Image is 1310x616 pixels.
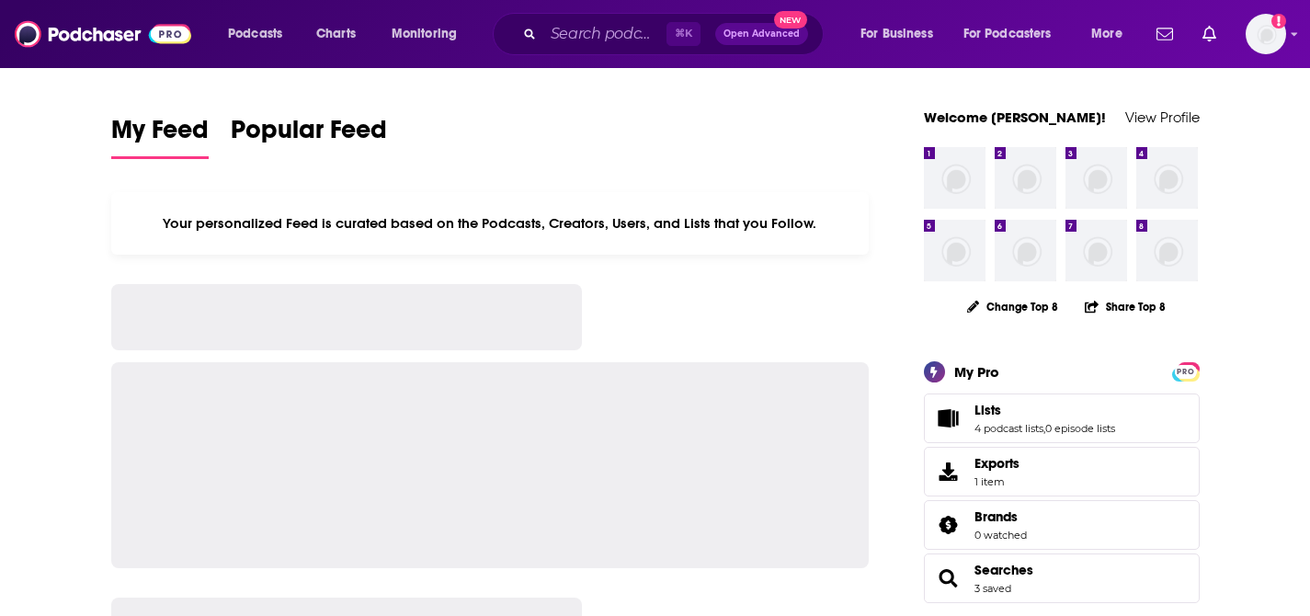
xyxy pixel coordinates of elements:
[1078,19,1145,49] button: open menu
[1246,14,1286,54] img: User Profile
[304,19,367,49] a: Charts
[954,363,999,381] div: My Pro
[1149,18,1180,50] a: Show notifications dropdown
[974,455,1020,472] span: Exports
[1091,21,1122,47] span: More
[316,21,356,47] span: Charts
[924,394,1200,443] span: Lists
[15,17,191,51] img: Podchaser - Follow, Share and Rate Podcasts
[1136,147,1198,209] img: missing-image.png
[392,21,457,47] span: Monitoring
[543,19,666,49] input: Search podcasts, credits, & more...
[1175,365,1197,379] span: PRO
[231,114,387,156] span: Popular Feed
[111,192,870,255] div: Your personalized Feed is curated based on the Podcasts, Creators, Users, and Lists that you Follow.
[974,562,1033,578] a: Searches
[228,21,282,47] span: Podcasts
[930,512,967,538] a: Brands
[924,553,1200,603] span: Searches
[924,147,985,209] img: missing-image.png
[995,147,1056,209] img: missing-image.png
[1271,14,1286,29] svg: Email not verified
[860,21,933,47] span: For Business
[510,13,841,55] div: Search podcasts, credits, & more...
[1125,108,1200,126] a: View Profile
[1065,220,1127,281] img: missing-image.png
[1195,18,1224,50] a: Show notifications dropdown
[666,22,701,46] span: ⌘ K
[1043,422,1045,435] span: ,
[995,220,1056,281] img: missing-image.png
[924,220,985,281] img: missing-image.png
[1246,14,1286,54] span: Logged in as MScull
[215,19,306,49] button: open menu
[930,565,967,591] a: Searches
[974,422,1043,435] a: 4 podcast lists
[1045,422,1115,435] a: 0 episode lists
[974,402,1001,418] span: Lists
[930,405,967,431] a: Lists
[974,529,1027,542] a: 0 watched
[924,108,1106,126] a: Welcome [PERSON_NAME]!
[1246,14,1286,54] button: Show profile menu
[974,508,1027,525] a: Brands
[111,114,209,159] a: My Feed
[951,19,1078,49] button: open menu
[774,11,807,29] span: New
[715,23,808,45] button: Open AdvancedNew
[1136,220,1198,281] img: missing-image.png
[924,500,1200,550] span: Brands
[379,19,481,49] button: open menu
[974,475,1020,488] span: 1 item
[1084,289,1167,325] button: Share Top 8
[111,114,209,156] span: My Feed
[963,21,1052,47] span: For Podcasters
[1065,147,1127,209] img: missing-image.png
[231,114,387,159] a: Popular Feed
[848,19,956,49] button: open menu
[974,582,1011,595] a: 3 saved
[974,402,1115,418] a: Lists
[924,447,1200,496] a: Exports
[1175,363,1197,377] a: PRO
[974,508,1018,525] span: Brands
[930,459,967,485] span: Exports
[956,295,1070,318] button: Change Top 8
[723,29,800,39] span: Open Advanced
